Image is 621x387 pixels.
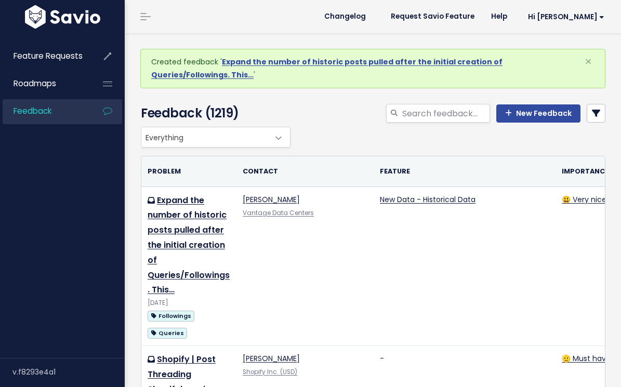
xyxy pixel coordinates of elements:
a: Roadmaps [3,72,86,96]
div: [DATE] [148,298,230,309]
div: v.f8293e4a1 [12,358,125,385]
th: Contact [236,156,374,186]
a: New Data - Historical Data [380,194,475,205]
span: Queries [148,328,187,339]
a: Vantage Data Centers [243,209,314,217]
a: Feature Requests [3,44,86,68]
span: Feature Requests [14,50,83,61]
span: Everything [141,127,269,147]
a: Followings [148,309,194,322]
span: Changelog [324,13,366,20]
th: Feature [374,156,556,186]
a: Request Savio Feature [382,9,483,24]
a: 🫡 Must have [562,353,611,364]
a: Hi [PERSON_NAME] [516,9,613,25]
h4: Feedback (1219) [141,104,285,123]
a: [PERSON_NAME] [243,194,300,205]
a: Queries [148,326,187,339]
img: logo-white.9d6f32f41409.svg [22,5,103,29]
a: Shopify Inc. (USD) [243,368,297,376]
div: Created feedback ' ' [140,49,605,88]
span: × [585,53,592,70]
a: Expand the number of historic posts pulled after the initial creation of Queries/Followings. This… [148,194,230,296]
span: Roadmaps [14,78,56,89]
a: [PERSON_NAME] [243,353,300,364]
th: Problem [141,156,236,186]
span: Hi [PERSON_NAME] [528,13,604,21]
span: Feedback [14,105,51,116]
a: Help [483,9,516,24]
a: Expand the number of historic posts pulled after the initial creation of Queries/Followings. This… [151,57,503,80]
a: New Feedback [496,104,580,123]
input: Search feedback... [401,104,490,123]
button: Close [574,49,602,74]
span: Everything [141,127,290,148]
span: Followings [148,311,194,322]
a: Feedback [3,99,86,123]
